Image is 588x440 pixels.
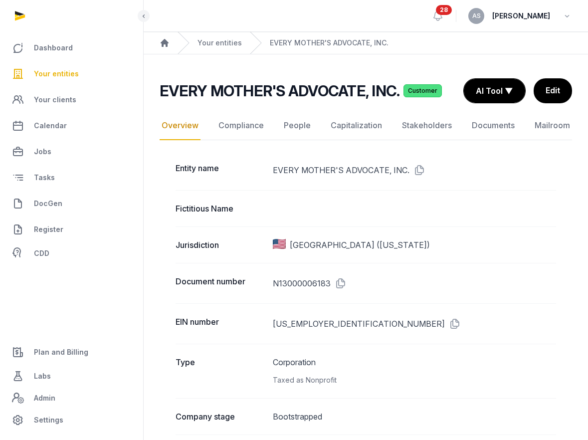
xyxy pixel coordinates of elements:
a: Overview [160,111,200,140]
dd: Corporation [273,356,556,386]
button: AI Tool ▼ [464,79,525,103]
dd: N13000006183 [273,275,556,291]
dt: Entity name [176,162,265,178]
a: Stakeholders [400,111,454,140]
dt: Fictitious Name [176,203,265,215]
a: Edit [534,78,572,103]
span: DocGen [34,198,62,210]
span: [GEOGRAPHIC_DATA] ([US_STATE]) [290,239,430,251]
span: Settings [34,414,63,426]
dd: [US_EMPLOYER_IDENTIFICATION_NUMBER] [273,316,556,332]
a: Admin [8,388,135,408]
dt: Company stage [176,411,265,423]
dt: EIN number [176,316,265,332]
a: Tasks [8,166,135,190]
div: Taxed as Nonprofit [273,374,556,386]
span: Labs [34,370,51,382]
a: Mailroom [533,111,572,140]
dt: Jurisdiction [176,239,265,251]
span: Calendar [34,120,67,132]
span: Jobs [34,146,51,158]
span: 28 [436,5,452,15]
a: Plan and Billing [8,340,135,364]
span: Your clients [34,94,76,106]
a: Your entities [8,62,135,86]
span: [PERSON_NAME] [492,10,550,22]
nav: Breadcrumb [144,32,588,54]
a: Compliance [216,111,266,140]
a: Jobs [8,140,135,164]
nav: Tabs [160,111,572,140]
a: Your clients [8,88,135,112]
h2: EVERY MOTHER'S ADVOCATE, INC. [160,82,399,100]
a: Calendar [8,114,135,138]
a: Dashboard [8,36,135,60]
a: Documents [470,111,517,140]
a: CDD [8,243,135,263]
dt: Type [176,356,265,386]
a: Register [8,218,135,241]
span: Plan and Billing [34,346,88,358]
a: EVERY MOTHER'S ADVOCATE, INC. [270,38,389,48]
a: Capitalization [329,111,384,140]
span: AS [472,13,481,19]
span: Tasks [34,172,55,184]
dd: Bootstrapped [273,411,556,423]
span: Customer [403,84,442,97]
span: Register [34,223,63,235]
dd: EVERY MOTHER'S ADVOCATE, INC. [273,162,556,178]
a: Your entities [197,38,242,48]
a: DocGen [8,192,135,216]
span: Dashboard [34,42,73,54]
span: CDD [34,247,49,259]
span: Your entities [34,68,79,80]
a: People [282,111,313,140]
a: Settings [8,408,135,432]
span: Admin [34,392,55,404]
button: AS [468,8,484,24]
dt: Document number [176,275,265,291]
a: Labs [8,364,135,388]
